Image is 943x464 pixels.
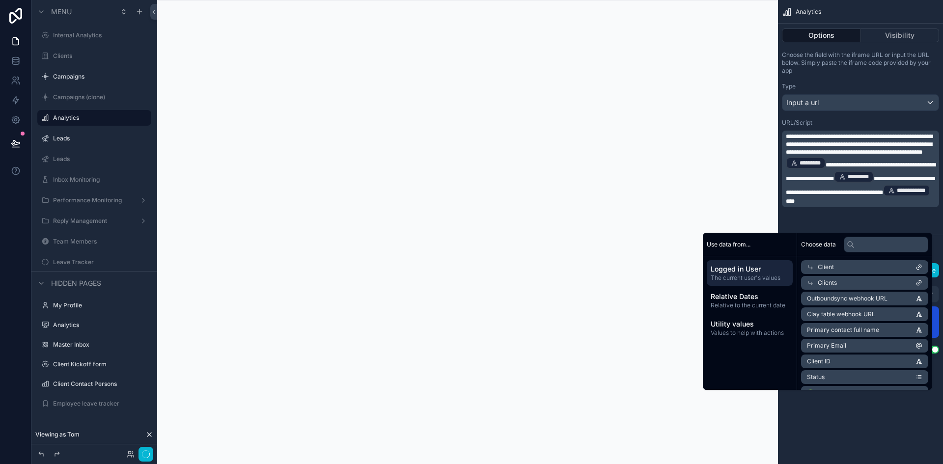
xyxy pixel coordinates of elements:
[53,217,136,225] label: Reply Management
[796,8,821,16] span: Analytics
[782,82,796,90] label: Type
[782,51,939,75] p: Choose the field with the iframe URL or input the URL below. Simply paste the iframe code provide...
[53,321,149,329] label: Analytics
[35,431,80,438] span: Viewing as Tom
[53,238,149,246] label: Team Members
[53,31,149,39] label: Internal Analytics
[782,28,861,42] button: Options
[711,319,789,329] span: Utility values
[818,263,834,271] span: Client
[786,98,819,108] span: Input a url
[782,131,939,207] div: scrollable content
[703,256,797,345] div: scrollable content
[801,241,836,248] span: Choose data
[707,241,750,248] span: Use data from...
[53,155,149,163] label: Leads
[53,114,145,122] label: Analytics
[53,341,149,349] label: Master Inbox
[711,264,789,274] span: Logged in User
[53,380,149,388] label: Client Contact Persons
[53,196,136,204] label: Performance Monitoring
[711,329,789,337] span: Values to help with actions
[861,28,940,42] button: Visibility
[53,93,149,101] label: Campaigns (clone)
[53,73,149,81] label: Campaigns
[711,301,789,309] span: Relative to the current date
[51,278,101,288] span: Hidden pages
[53,301,149,309] label: My Profile
[782,94,939,111] button: Input a url
[711,292,789,301] span: Relative Dates
[53,176,149,184] label: Inbox Monitoring
[782,119,812,127] label: URL/Script
[53,400,149,408] label: Employee leave tracker
[53,52,149,60] label: Clients
[53,135,149,142] label: Leads
[818,279,837,287] span: Clients
[53,258,149,266] label: Leave Tracker
[53,360,149,368] label: Client Kickoff form
[711,274,789,282] span: The current user's values
[51,7,72,17] span: Menu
